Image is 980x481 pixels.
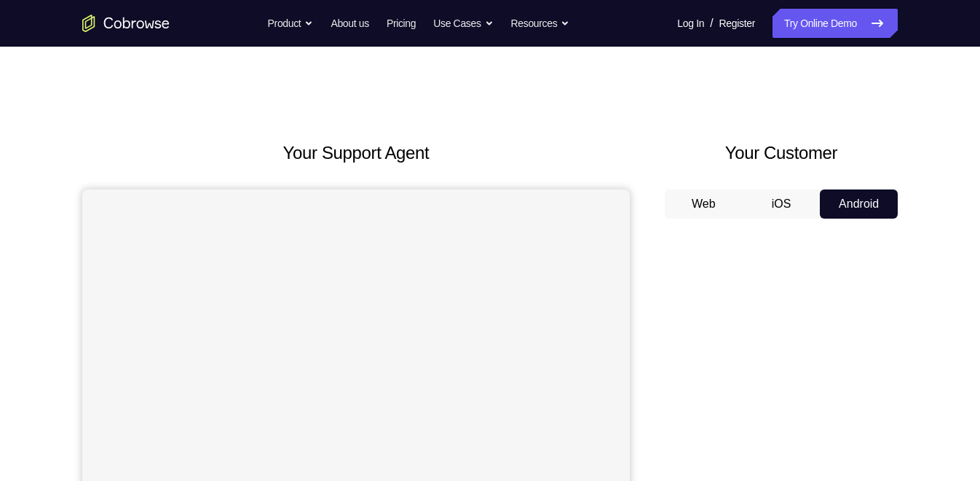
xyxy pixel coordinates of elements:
a: Log In [677,9,704,38]
a: About us [331,9,368,38]
button: iOS [743,189,821,219]
a: Try Online Demo [772,9,898,38]
a: Register [719,9,755,38]
button: Android [820,189,898,219]
h2: Your Support Agent [82,140,630,166]
button: Product [268,9,314,38]
button: Web [665,189,743,219]
a: Pricing [387,9,416,38]
button: Resources [511,9,570,38]
h2: Your Customer [665,140,898,166]
a: Go to the home page [82,15,170,32]
span: / [710,15,713,32]
button: Use Cases [433,9,493,38]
